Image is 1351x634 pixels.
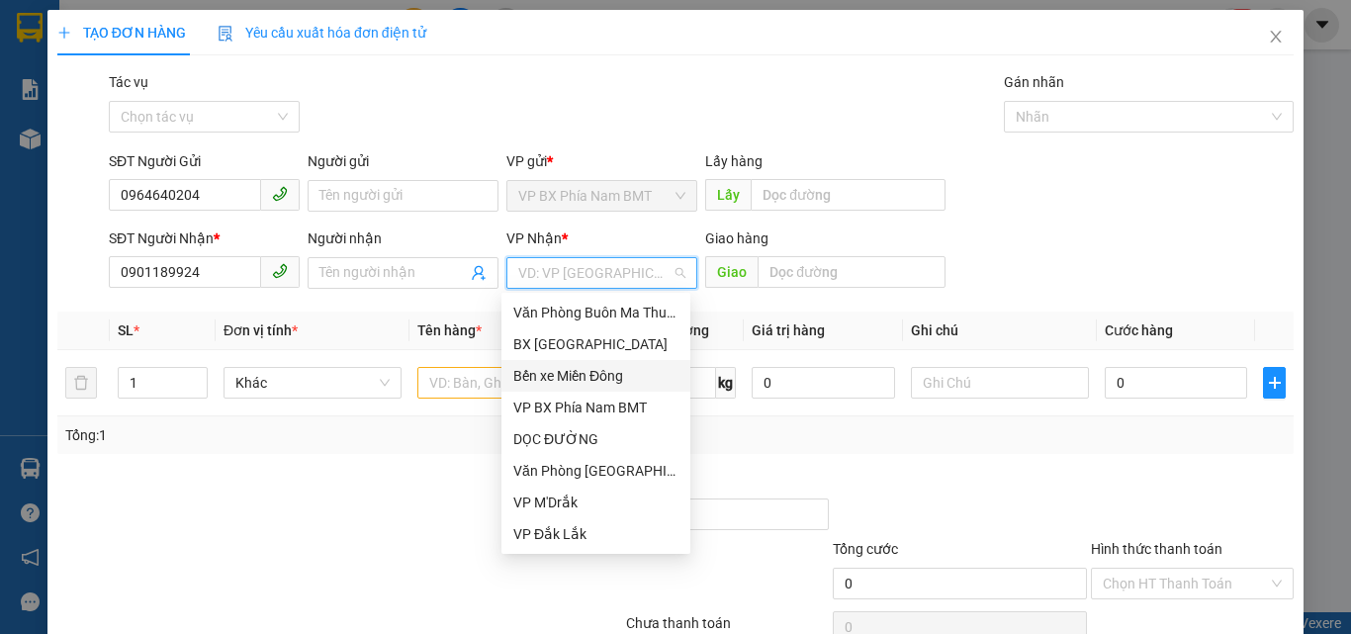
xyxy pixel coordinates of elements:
span: Yêu cầu xuất hóa đơn điện tử [218,25,426,41]
input: Ghi Chú [911,367,1089,399]
label: Tác vụ [109,74,148,90]
div: Người nhận [308,227,498,249]
span: Đơn vị tính [224,322,298,338]
span: Tên hàng [417,322,482,338]
div: VP M'Drắk [501,487,690,518]
th: Ghi chú [903,312,1097,350]
span: BẾN CÁT [169,92,254,161]
img: icon [218,26,233,42]
div: 0356720987 [169,64,308,92]
label: Gán nhãn [1004,74,1064,90]
div: SĐT Người Nhận [109,227,300,249]
span: plus [1264,375,1285,391]
span: phone [272,186,288,202]
div: SĐT Người Gửi [109,150,300,172]
span: plus [57,26,71,40]
span: Lấy [705,179,751,211]
span: Giá trị hàng [752,322,825,338]
span: SL [118,322,134,338]
div: VP Đắk Lắk [513,523,678,545]
label: Hình thức thanh toán [1091,541,1222,557]
span: Nhận: [169,19,217,40]
div: VP BX Phía Nam BMT [17,17,155,64]
input: 0 [752,367,894,399]
div: VP BX Phía Nam BMT [501,392,690,423]
span: Lấy hàng [705,153,763,169]
div: Người gửi [308,150,498,172]
span: Giao hàng [705,230,768,246]
span: TẠO ĐƠN HÀNG [57,25,186,41]
button: delete [65,367,97,399]
span: Gửi: [17,19,47,40]
div: BX Tây Ninh [501,328,690,360]
span: DĐ: [169,103,198,124]
div: DỌC ĐƯỜNG [501,423,690,455]
button: plus [1263,367,1286,399]
button: Close [1248,10,1304,65]
div: Bến xe Miền Đông [501,360,690,392]
span: Khác [235,368,390,398]
span: kg [716,367,736,399]
div: Văn Phòng Tân Phú [501,455,690,487]
div: DỌC ĐƯỜNG [169,17,308,64]
div: BX [GEOGRAPHIC_DATA] [513,333,678,355]
div: Văn Phòng Buôn Ma Thuột [513,302,678,323]
div: VP Đắk Lắk [501,518,690,550]
span: VP Nhận [506,230,562,246]
div: VP M'Drắk [513,492,678,513]
div: Tổng: 1 [65,424,523,446]
div: DỌC ĐƯỜNG [513,428,678,450]
span: Cước hàng [1105,322,1173,338]
input: VD: Bàn, Ghế [417,367,595,399]
input: Dọc đường [751,179,946,211]
span: user-add [471,265,487,281]
div: Văn Phòng [GEOGRAPHIC_DATA] [513,460,678,482]
div: Văn Phòng Buôn Ma Thuột [501,297,690,328]
div: VP BX Phía Nam BMT [513,397,678,418]
div: Bến xe Miền Đông [513,365,678,387]
span: Tổng cước [833,541,898,557]
div: VP gửi [506,150,697,172]
div: 0969237323 [17,64,155,92]
span: close [1268,29,1284,45]
span: phone [272,263,288,279]
input: Dọc đường [758,256,946,288]
span: VP BX Phía Nam BMT [518,181,685,211]
span: Giao [705,256,758,288]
